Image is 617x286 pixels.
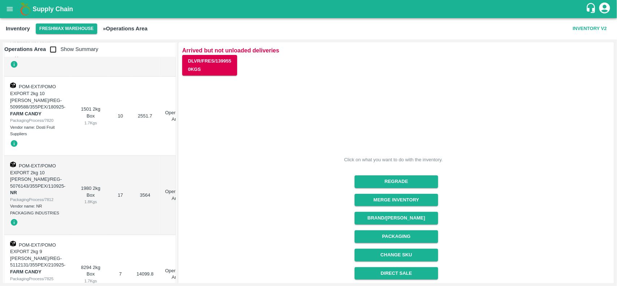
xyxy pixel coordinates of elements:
img: logo [18,2,33,16]
button: Regrade [355,175,438,188]
img: box [10,82,16,88]
button: Merge Inventory [355,194,438,206]
img: box [10,162,16,167]
span: 2551.7 [138,113,152,119]
button: Change SKU [355,249,438,261]
div: account of current user [598,1,611,17]
b: » Operations Area [103,26,147,31]
span: POM-EXT/POMO EXPORT 2kg 9 [PERSON_NAME]/REG-5112131/355PEX/210925 [10,242,64,268]
b: Inventory [6,26,30,31]
button: DLVR/FRES/1399550Kgs [182,55,237,76]
button: open drawer [1,1,18,17]
span: - [10,104,65,116]
button: Packaging [355,230,438,243]
button: Direct Sale [355,267,438,280]
b: Supply Chain [33,5,73,13]
span: 14099.8 [137,271,154,277]
span: - [10,262,65,274]
strong: FARM CANDY [10,269,42,274]
b: Operations Area [4,46,46,52]
strong: FARM CANDY [10,111,42,116]
p: Operations Area [165,188,188,202]
span: Show Summary [46,46,98,52]
span: POM-EXT/POMO EXPORT 2kg 10 [PERSON_NAME]/REG-5099588/355PEX/180925 [10,84,64,110]
div: 1.7 Kgs [77,278,104,284]
strong: NR [10,190,17,195]
button: Select DC [36,24,97,34]
p: Arrived but not unloaded deliveries [182,46,610,55]
div: 1.8 Kgs [77,199,104,205]
button: Inventory V2 [570,22,610,35]
div: Vendor name: Dosti Fruit Suppliers [10,124,65,137]
div: 8294 2kg Box [77,264,104,285]
span: POM-EXT/POMO EXPORT 2kg 10 [PERSON_NAME]/REG-5076143/355PEX/110925 [10,163,64,189]
div: PackagingProcess/7820 [10,117,65,124]
div: Click on what you want to do with the inventory. [344,156,443,163]
div: Vendor name: NR PACKAGING INDUSTRIES [10,203,65,216]
div: PackagingProcess/7812 [10,196,65,203]
img: box [10,241,16,247]
div: PackagingProcess/7825 [10,276,65,282]
p: Operations Area [165,110,188,123]
div: customer-support [586,3,598,16]
td: 17 [110,156,130,235]
p: Operations Area [165,268,188,281]
div: 1.7 Kgs [77,120,104,126]
span: 3564 [140,192,150,198]
td: 10 [110,77,130,156]
div: 1980 2kg Box [77,185,104,205]
div: 1501 2kg Box [77,106,104,126]
a: Supply Chain [33,4,586,14]
button: Brand/[PERSON_NAME] [355,212,438,225]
